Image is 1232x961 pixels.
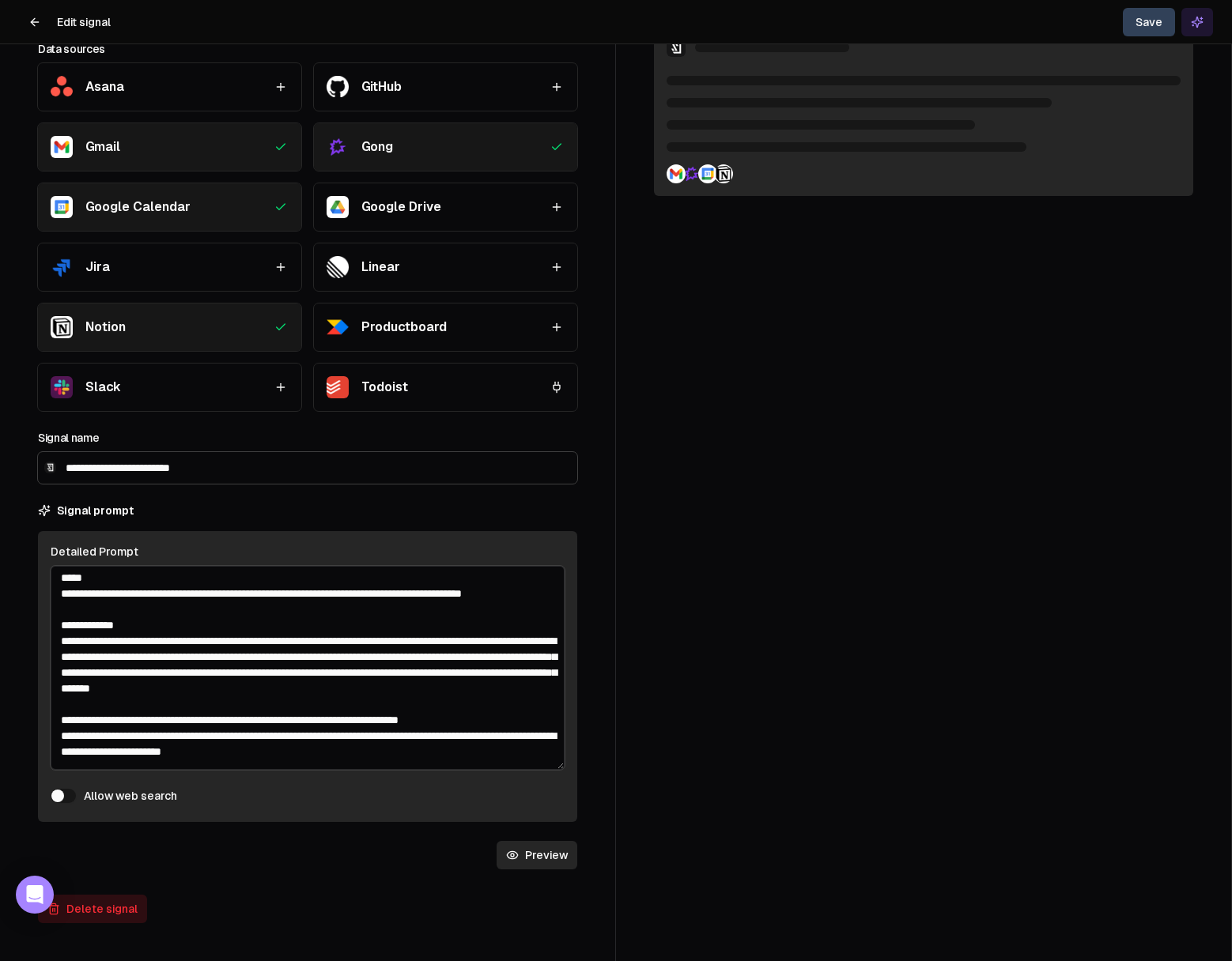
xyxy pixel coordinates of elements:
[361,198,441,217] div: Google Drive
[85,198,191,217] div: Google Calendar
[667,164,686,183] img: Gmail
[51,316,73,338] img: Notion
[85,77,124,96] div: Asana
[314,123,577,171] button: GongGong
[327,256,349,278] img: Linear
[714,164,733,183] img: Notion
[327,196,349,218] img: Google Drive
[314,243,577,291] button: LinearLinear
[44,462,56,473] img: Samepage
[38,243,301,291] button: JiraJira
[361,378,408,397] div: Todoist
[57,503,134,518] h3: Signal prompt
[38,895,147,923] button: Delete signal
[314,364,577,411] button: TodoistTodoist
[361,138,393,156] div: Gong
[361,258,400,277] div: Linear
[682,164,701,183] img: Gong
[16,876,54,914] div: Open Intercom Messenger
[51,376,73,398] img: Slack
[51,544,565,560] div: Detailed Prompt
[51,196,73,218] img: Google Calendar
[327,136,349,158] img: Gong
[38,63,301,111] button: AsanaAsana
[51,136,73,158] img: Gmail
[38,303,301,351] button: NotionNotion
[327,316,349,338] img: Productboard
[314,303,577,351] button: ProductboardProductboard
[38,430,577,446] h3: Signal name
[85,258,110,277] div: Jira
[38,41,577,57] h3: Data sources
[85,138,120,156] div: Gmail
[314,63,577,111] button: GitHubGitHub
[85,318,126,337] div: Notion
[57,14,111,30] h1: Edit signal
[314,183,577,231] button: Google DriveGoogle Drive
[84,788,177,804] label: Allow web search
[38,123,301,171] button: GmailGmail
[361,77,402,96] div: GitHub
[51,256,73,278] img: Jira
[38,183,301,231] button: Google CalendarGoogle Calendar
[327,376,349,398] img: Todoist
[51,76,73,96] img: Asana
[698,164,717,183] img: Google Calendar
[361,318,447,337] div: Productboard
[38,364,301,411] button: SlackSlack
[1123,8,1175,36] button: Save
[85,378,120,397] div: Slack
[497,841,577,869] button: Preview
[667,38,686,57] img: Samepage
[327,76,349,97] img: GitHub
